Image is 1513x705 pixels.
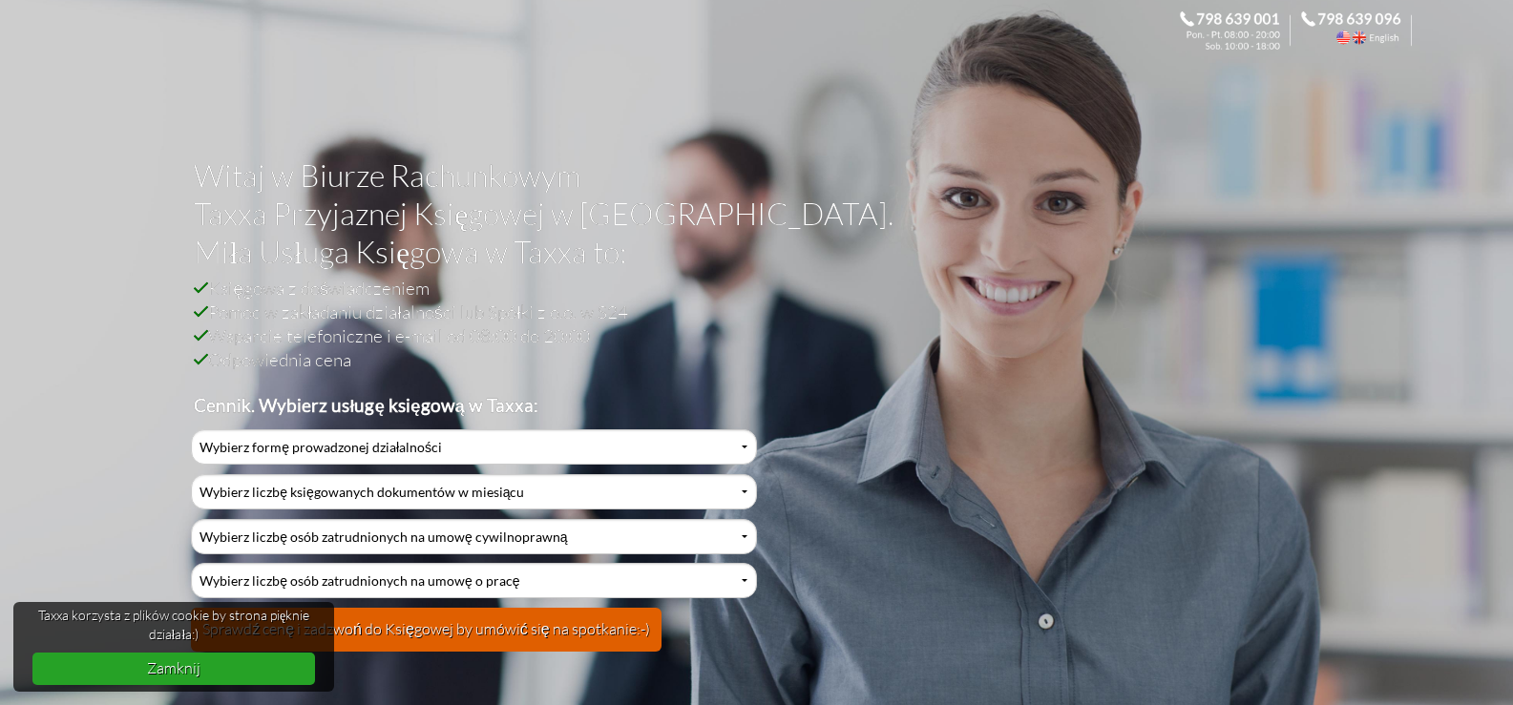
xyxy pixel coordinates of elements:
div: Call the Accountant. 798 639 096 [1301,11,1422,50]
h2: Księgowa z doświadczeniem Pomoc w zakładaniu działalności lub Spółki z o.o. w S24 Wsparcie telefo... [194,276,1302,417]
h1: Witaj w Biurze Rachunkowym Taxxa Przyjaznej Księgowej w [GEOGRAPHIC_DATA]. Miła Usługa Księgowa w... [194,156,1302,276]
button: Sprawdź cenę i zadzwoń do Księgowej by umówić się na spotkanie:-) [191,608,662,652]
div: cookieconsent [13,602,334,692]
b: Cennik. Wybierz usługę księgową w Taxxa: [194,394,538,416]
div: Cennik Usług Księgowych Przyjaznej Księgowej w Biurze Rachunkowym Taxxa [191,429,756,663]
a: dismiss cookie message [32,653,316,684]
div: Zadzwoń do Księgowej. 798 639 001 [1180,11,1301,50]
span: Taxxa korzysta z plików cookie by strona pięknie działała:) [32,606,316,643]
